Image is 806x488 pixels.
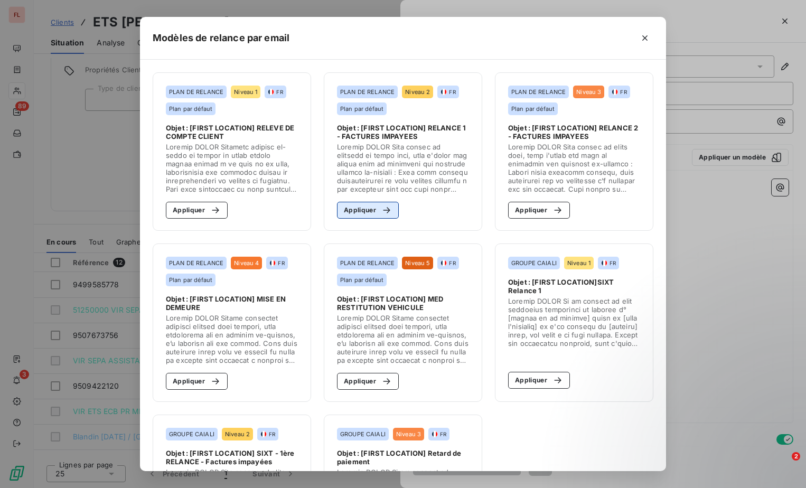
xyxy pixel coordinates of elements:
[337,449,469,466] span: Objet : [FIRST LOCATION] Retard de paiement
[511,260,557,266] span: GROUPE CAIALI
[511,106,555,112] span: Plan par défaut
[508,297,640,348] span: Loremip DOLOR Si am consect ad elit seddoeius temporinci ut laboree d°[magnaa en ad minimve] quis...
[508,372,570,389] button: Appliquer
[396,431,421,437] span: Niveau 3
[166,202,228,219] button: Appliquer
[595,386,806,459] iframe: Intercom notifications message
[441,259,455,267] div: FR
[340,89,395,95] span: PLAN DE RELANCE
[337,373,399,390] button: Appliquer
[441,88,455,96] div: FR
[340,431,386,437] span: GROUPE CAIALI
[234,89,257,95] span: Niveau 1
[508,278,640,295] span: Objet : [FIRST LOCATION]SIXT Relance 1
[340,260,395,266] span: PLAN DE RELANCE
[576,89,601,95] span: Niveau 3
[508,124,640,140] span: Objet : [FIRST LOCATION] RELANCE 2 - FACTURES IMPAYEES
[169,89,223,95] span: PLAN DE RELANCE
[432,430,446,438] div: FR
[166,314,298,364] span: Loremip DOLOR Sitame consectet adipisci elitsed doei tempori, utla etdolorema ali en adminim ve-q...
[511,89,566,95] span: PLAN DE RELANCE
[169,277,212,283] span: Plan par défaut
[166,449,298,466] span: Objet : [FIRST LOCATION] SIXT - 1ère RELANCE - Factures impayées
[166,124,298,140] span: Objet : [FIRST LOCATION] RELEVE DE COMPTE CLIENT
[770,452,795,477] iframe: Intercom live chat
[601,259,616,267] div: FR
[153,31,289,45] h5: Modèles de relance par email
[337,314,469,364] span: Loremip DOLOR Sitame consectet adipisci elitsed doei tempori, utla etdolorema ali en adminim ve-q...
[337,124,469,140] span: Objet : [FIRST LOCATION] RELANCE 1 - FACTURES IMPAYEES
[405,260,430,266] span: Niveau 5
[169,431,214,437] span: GROUPE CAIALI
[337,295,469,312] span: Objet : [FIRST LOCATION] MED RESTITUTION VEHICULE
[508,202,570,219] button: Appliquer
[166,143,298,193] span: Loremip DOLOR Sitametc adipisc el-seddo ei tempor in utlab etdolo magnaa enimad m ve quis no ex u...
[508,143,640,193] span: Loremip DOLOR Sita consec ad elits doei, temp i'utlab etd magn al enimadmin ven quisnost ex-ullam...
[166,295,298,312] span: Objet : [FIRST LOCATION] MISE EN DEMEURE
[169,106,212,112] span: Plan par défaut
[567,260,591,266] span: Niveau 1
[225,431,250,437] span: Niveau 2
[234,260,259,266] span: Niveau 4
[340,277,383,283] span: Plan par défaut
[269,259,284,267] div: FR
[260,430,275,438] div: FR
[166,373,228,390] button: Appliquer
[612,88,626,96] div: FR
[169,260,223,266] span: PLAN DE RELANCE
[405,89,430,95] span: Niveau 2
[268,88,283,96] div: FR
[337,143,469,193] span: Loremip DOLOR Sita consec ad elitsedd ei tempo inci, utla e'dolor mag aliqua enim ad minimveni qu...
[340,106,383,112] span: Plan par défaut
[792,452,800,461] span: 2
[337,202,399,219] button: Appliquer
